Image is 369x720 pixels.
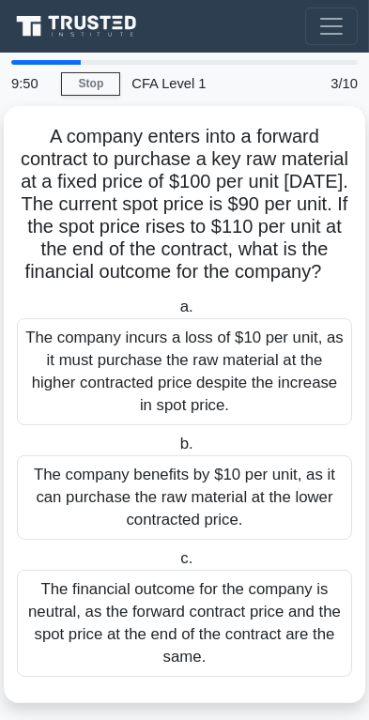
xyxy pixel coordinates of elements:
[17,570,352,677] div: The financial outcome for the company is neutral, as the forward contract price and the spot pric...
[308,65,369,102] div: 3/10
[15,125,354,284] h5: A company enters into a forward contract to purchase a key raw material at a fixed price of $100 ...
[17,455,352,540] div: The company benefits by $10 per unit, as it can purchase the raw material at the lower contracted...
[180,298,193,315] span: a.
[17,318,352,425] div: The company incurs a loss of $10 per unit, as it must purchase the raw material at the higher con...
[180,435,193,452] span: b.
[305,8,358,45] button: Toggle navigation
[180,549,192,567] span: c.
[120,65,307,102] div: CFA Level 1
[61,72,120,96] a: Stop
